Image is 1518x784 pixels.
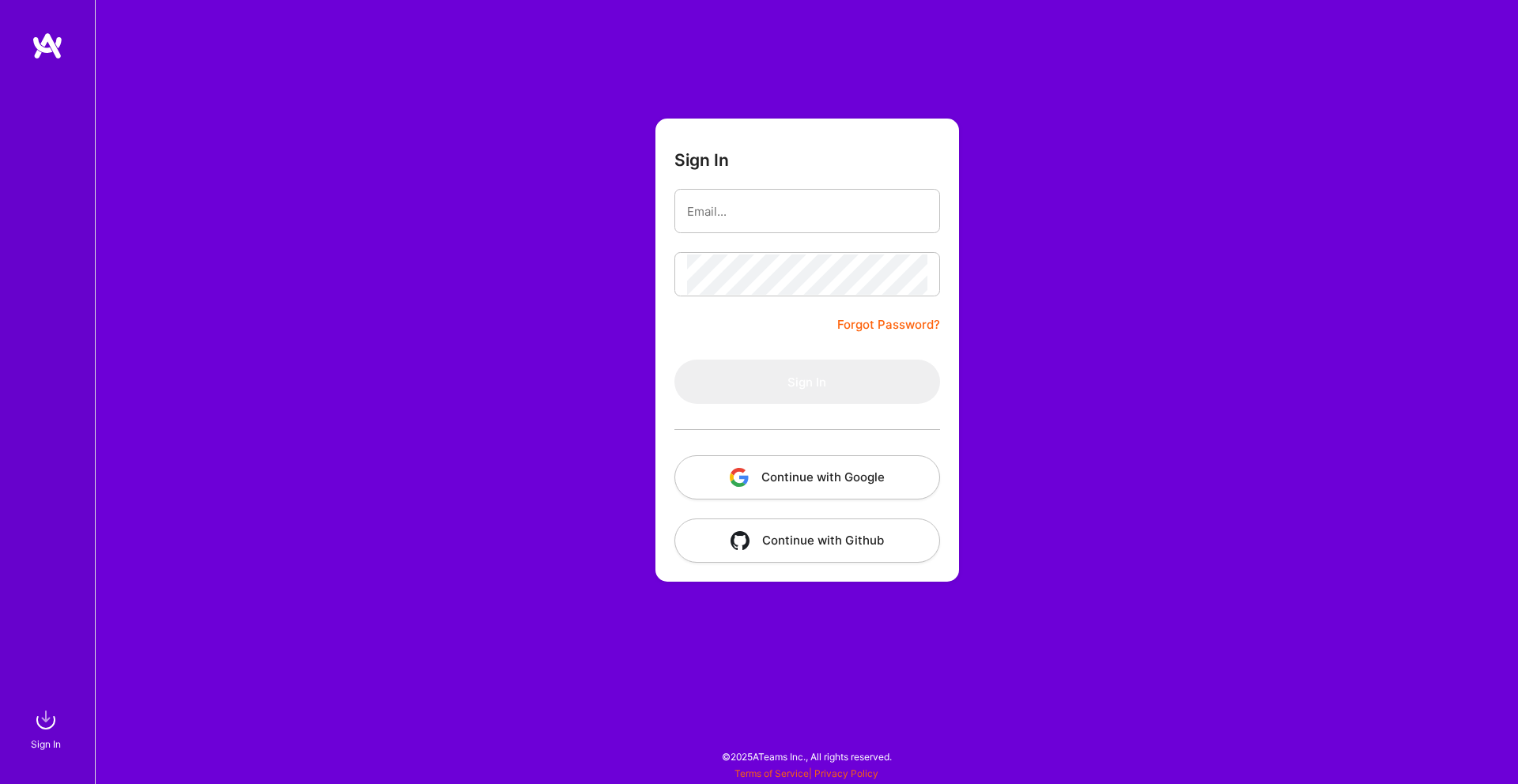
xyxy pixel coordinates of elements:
[95,737,1518,776] div: © 2025 ATeams Inc., All rights reserved.
[33,704,62,752] a: sign inSign In
[814,767,878,779] a: Privacy Policy
[674,150,729,170] h3: Sign In
[734,767,878,779] span: |
[730,468,749,487] img: icon
[734,767,809,779] a: Terms of Service
[674,455,940,499] button: Continue with Google
[687,191,927,232] input: Email...
[674,360,940,404] button: Sign In
[32,32,63,60] img: logo
[731,531,750,550] img: icon
[31,736,61,752] div: Sign In
[674,518,940,563] button: Continue with Github
[837,315,940,334] a: Forgot Password?
[30,704,62,736] img: sign in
